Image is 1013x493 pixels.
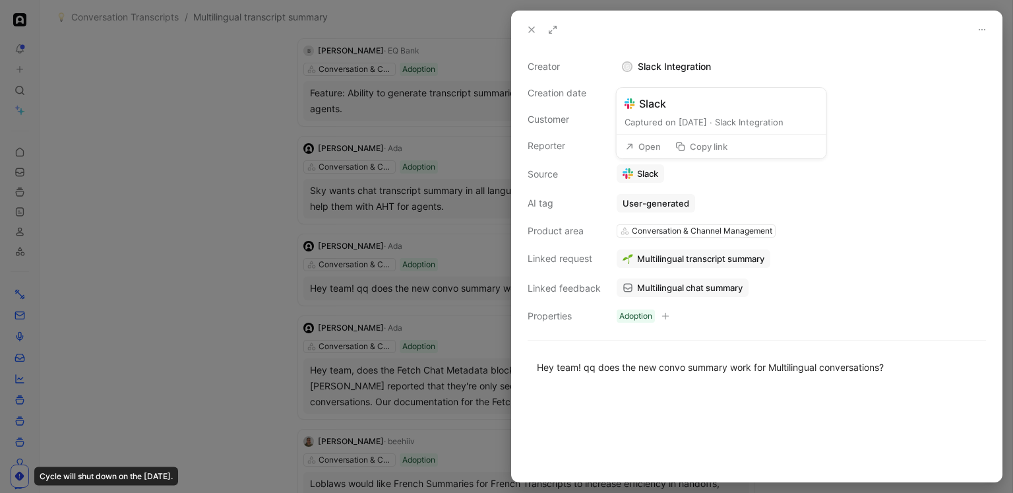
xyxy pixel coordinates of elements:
[619,137,667,156] button: Open
[623,63,632,71] div: S
[623,253,633,264] img: 🌱
[669,137,733,156] button: Copy link
[537,360,977,374] div: Hey team! qq does the new convo summary work for Multilingual conversations?
[528,138,601,154] div: Reporter
[528,59,601,75] div: Creator
[623,197,689,209] div: User-generated
[617,85,986,101] div: [DATE]
[617,59,986,75] div: Slack Integration
[619,310,652,323] div: Adoption
[528,85,601,101] div: Creation date
[617,249,770,268] button: 🌱Multilingual transcript summary
[34,467,178,486] div: Cycle will shut down on the [DATE].
[528,280,601,296] div: Linked feedback
[528,251,601,267] div: Linked request
[637,282,743,294] span: Multilingual chat summary
[528,195,601,211] div: AI tag
[528,112,601,127] div: Customer
[617,164,664,183] a: Slack
[639,96,666,112] div: Slack
[528,223,601,239] div: Product area
[625,115,818,129] div: Captured on [DATE] · Slack Integration
[528,308,601,324] div: Properties
[632,224,772,238] div: Conversation & Channel Management
[528,166,601,182] div: Source
[637,253,764,265] span: Multilingual transcript summary
[617,279,749,297] a: Multilingual chat summary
